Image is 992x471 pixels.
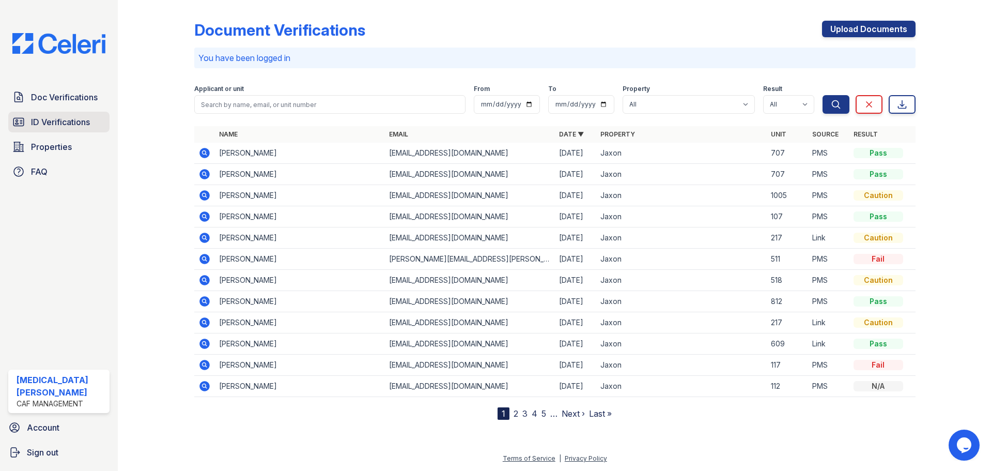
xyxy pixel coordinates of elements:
td: Jaxon [596,164,766,185]
td: Jaxon [596,249,766,270]
a: Property [600,130,635,138]
td: PMS [808,376,849,397]
td: Jaxon [596,185,766,206]
img: CE_Logo_Blue-a8612792a0a2168367f1c8372b55b34899dd931a85d93a1a3d3e32e68fde9ad4.png [4,33,114,54]
span: Sign out [27,446,58,459]
a: 4 [532,408,537,419]
a: Name [219,130,238,138]
a: Email [389,130,408,138]
td: 812 [767,291,808,312]
td: Jaxon [596,206,766,227]
td: 217 [767,312,808,333]
div: 1 [498,407,509,420]
a: Source [812,130,839,138]
a: Privacy Policy [565,454,607,462]
td: PMS [808,355,849,376]
td: PMS [808,291,849,312]
a: 2 [514,408,518,419]
td: [PERSON_NAME] [215,291,385,312]
label: Applicant or unit [194,85,244,93]
div: | [559,454,561,462]
td: [DATE] [555,270,596,291]
td: [EMAIL_ADDRESS][DOMAIN_NAME] [385,164,555,185]
td: [PERSON_NAME] [215,312,385,333]
a: Upload Documents [822,21,916,37]
div: Caution [854,275,903,285]
a: 3 [522,408,528,419]
td: [PERSON_NAME] [215,333,385,355]
td: 1005 [767,185,808,206]
div: Caution [854,190,903,201]
div: Pass [854,339,903,349]
td: [DATE] [555,312,596,333]
a: Account [4,417,114,438]
td: 518 [767,270,808,291]
div: Pass [854,148,903,158]
td: 107 [767,206,808,227]
td: [PERSON_NAME] [215,249,385,270]
td: [DATE] [555,143,596,164]
td: Link [808,312,849,333]
td: [PERSON_NAME] [215,143,385,164]
label: To [548,85,556,93]
a: Last » [589,408,612,419]
a: Date ▼ [559,130,584,138]
td: [DATE] [555,333,596,355]
div: Fail [854,254,903,264]
button: Sign out [4,442,114,463]
label: Result [763,85,782,93]
td: Jaxon [596,270,766,291]
input: Search by name, email, or unit number [194,95,466,114]
a: FAQ [8,161,110,182]
span: … [550,407,557,420]
td: PMS [808,164,849,185]
a: Terms of Service [503,454,555,462]
td: [EMAIL_ADDRESS][DOMAIN_NAME] [385,291,555,312]
span: ID Verifications [31,116,90,128]
span: FAQ [31,165,48,178]
a: ID Verifications [8,112,110,132]
td: PMS [808,249,849,270]
td: 117 [767,355,808,376]
div: CAF Management [17,399,105,409]
td: [EMAIL_ADDRESS][DOMAIN_NAME] [385,312,555,333]
td: PMS [808,185,849,206]
td: [EMAIL_ADDRESS][DOMAIN_NAME] [385,227,555,249]
div: Pass [854,211,903,222]
div: Fail [854,360,903,370]
td: 217 [767,227,808,249]
td: Jaxon [596,143,766,164]
td: [PERSON_NAME] [215,376,385,397]
a: Doc Verifications [8,87,110,108]
td: 609 [767,333,808,355]
td: [DATE] [555,164,596,185]
td: [EMAIL_ADDRESS][DOMAIN_NAME] [385,376,555,397]
td: PMS [808,143,849,164]
td: PMS [808,206,849,227]
td: [DATE] [555,249,596,270]
td: Jaxon [596,355,766,376]
td: [DATE] [555,376,596,397]
td: [PERSON_NAME] [215,355,385,376]
td: PMS [808,270,849,291]
td: Link [808,333,849,355]
span: Account [27,421,59,434]
div: [MEDICAL_DATA][PERSON_NAME] [17,374,105,399]
td: [EMAIL_ADDRESS][DOMAIN_NAME] [385,143,555,164]
td: Jaxon [596,291,766,312]
span: Properties [31,141,72,153]
td: Link [808,227,849,249]
a: Properties [8,136,110,157]
td: Jaxon [596,312,766,333]
a: Unit [771,130,786,138]
td: Jaxon [596,333,766,355]
td: [EMAIL_ADDRESS][DOMAIN_NAME] [385,270,555,291]
div: Pass [854,296,903,307]
td: [EMAIL_ADDRESS][DOMAIN_NAME] [385,355,555,376]
td: [PERSON_NAME] [215,206,385,227]
div: Document Verifications [194,21,365,39]
td: 112 [767,376,808,397]
td: [DATE] [555,227,596,249]
td: [PERSON_NAME] [215,185,385,206]
div: Caution [854,317,903,328]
